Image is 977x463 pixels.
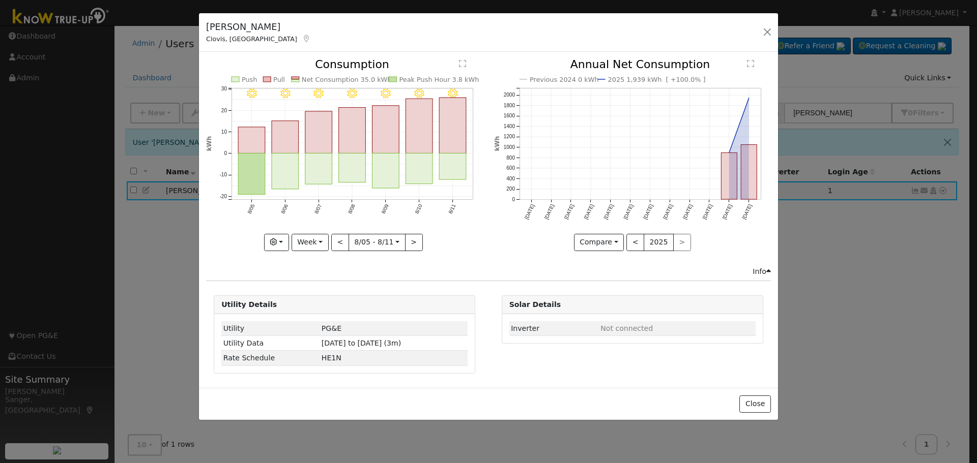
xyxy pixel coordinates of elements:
[246,203,255,215] text: 8/05
[238,127,265,153] rect: onclick=""
[642,203,654,220] text: [DATE]
[221,86,227,92] text: 30
[602,203,614,220] text: [DATE]
[506,155,515,161] text: 800
[739,395,770,413] button: Close
[221,336,320,351] td: Utility Data
[220,194,227,199] text: -20
[727,151,731,155] circle: onclick=""
[313,203,323,215] text: 8/07
[347,203,356,215] text: 8/08
[524,203,535,220] text: [DATE]
[280,203,289,215] text: 8/06
[747,59,754,68] text: 
[206,35,297,43] span: Clovis, [GEOGRAPHIC_DATA]
[315,58,389,71] text: Consumption
[221,351,320,365] td: Rate Schedule
[509,300,561,308] strong: Solar Details
[381,88,391,99] i: 8/09 - Clear
[506,187,515,192] text: 200
[406,99,433,153] rect: onclick=""
[600,324,653,332] span: ID: null, authorized: None
[221,300,277,308] strong: Utility Details
[721,203,733,220] text: [DATE]
[414,88,424,99] i: 8/10 - Clear
[503,113,515,119] text: 1600
[503,134,515,140] text: 1200
[221,108,227,113] text: 20
[305,153,332,184] rect: onclick=""
[494,136,501,151] text: kWh
[331,234,349,251] button: <
[644,234,674,251] button: 2025
[448,88,458,99] i: 8/11 - Clear
[224,151,227,157] text: 0
[206,20,311,34] h5: [PERSON_NAME]
[221,321,320,336] td: Utility
[405,234,423,251] button: >
[512,197,515,202] text: 0
[506,166,515,171] text: 600
[741,145,757,200] rect: onclick=""
[238,153,265,195] rect: onclick=""
[272,153,299,189] rect: onclick=""
[570,58,710,71] text: Annual Net Consumption
[247,88,257,99] i: 8/05 - Clear
[622,203,634,220] text: [DATE]
[747,96,751,100] circle: onclick=""
[448,203,457,215] text: 8/11
[543,203,555,220] text: [DATE]
[701,203,713,220] text: [DATE]
[583,203,594,220] text: [DATE]
[406,153,433,184] rect: onclick=""
[220,172,227,178] text: -10
[221,129,227,135] text: 10
[662,203,674,220] text: [DATE]
[503,124,515,129] text: 1400
[242,76,257,83] text: Push
[347,88,357,99] i: 8/08 - Clear
[339,153,366,182] rect: onclick=""
[322,324,341,332] span: ID: 17091962, authorized: 07/23/25
[339,108,366,153] rect: onclick=""
[503,145,515,150] text: 1000
[349,234,406,251] button: 8/05 - 8/11
[503,103,515,108] text: 1800
[372,106,399,153] rect: onclick=""
[626,234,644,251] button: <
[322,339,401,347] span: [DATE] to [DATE] (3m)
[721,153,737,200] rect: onclick=""
[530,76,599,83] text: Previous 2024 0 kWh
[206,136,213,151] text: kWh
[509,321,599,336] td: Inverter
[314,88,324,99] i: 8/07 - Clear
[608,76,705,83] text: 2025 1,939 kWh [ +100.0% ]
[682,203,694,220] text: [DATE]
[292,234,329,251] button: Week
[574,234,624,251] button: Compare
[305,111,332,153] rect: onclick=""
[503,92,515,98] text: 2000
[399,76,479,83] text: Peak Push Hour 3.8 kWh
[440,153,467,180] rect: onclick=""
[302,76,392,83] text: Net Consumption 35.0 kWh
[381,203,390,215] text: 8/09
[322,354,341,362] span: R
[302,35,311,43] a: Map
[273,76,285,83] text: Pull
[459,59,466,68] text: 
[563,203,574,220] text: [DATE]
[753,266,771,277] div: Info
[506,176,515,181] text: 400
[372,153,399,189] rect: onclick=""
[414,203,423,215] text: 8/10
[272,121,299,153] rect: onclick=""
[280,88,291,99] i: 8/06 - Clear
[440,98,467,153] rect: onclick=""
[741,203,753,220] text: [DATE]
